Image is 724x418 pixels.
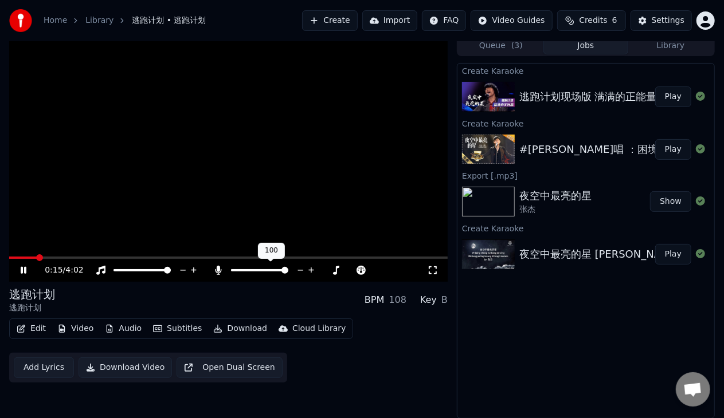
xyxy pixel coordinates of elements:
button: Edit [12,321,50,337]
a: Library [85,15,114,26]
div: Create Karaoke [457,64,714,77]
button: Audio [100,321,146,337]
div: 逃跑计划 [9,286,55,302]
span: Credits [579,15,607,26]
div: BPM [365,293,384,307]
button: Subtitles [148,321,206,337]
button: Show [650,191,691,212]
button: Credits6 [557,10,626,31]
span: 0:15 [45,265,62,276]
button: FAQ [422,10,466,31]
div: Cloud Library [292,323,346,334]
div: 夜空中最亮的星 [519,188,592,204]
button: Library [628,38,713,54]
span: 逃跑计划 • 逃跑计划 [132,15,206,26]
button: Play [655,139,691,160]
button: Open Dual Screen [177,357,283,378]
button: Settings [631,10,692,31]
div: 100 [258,243,285,259]
div: Open chat [676,372,710,407]
a: Home [44,15,67,26]
button: Import [362,10,417,31]
button: Jobs [543,38,628,54]
button: Download [209,321,272,337]
span: ( 3 ) [511,40,523,52]
nav: breadcrumb [44,15,206,26]
div: 逃跑计划 [9,302,55,314]
button: Download Video [79,357,172,378]
div: Create Karaoke [457,116,714,130]
span: 6 [612,15,617,26]
button: Play [655,244,691,265]
img: youka [9,9,32,32]
div: Create Karaoke [457,221,714,235]
div: B [441,293,448,307]
button: Create [302,10,358,31]
button: Play [655,86,691,107]
div: Export [.mp3] [457,168,714,182]
div: Settings [652,15,684,26]
button: Queue [459,38,543,54]
button: Video [53,321,98,337]
div: 张杰 [519,204,592,215]
div: 108 [389,293,406,307]
button: Add Lyrics [14,357,74,378]
div: Key [420,293,437,307]
div: / [45,265,72,276]
span: 4:02 [65,265,83,276]
button: Video Guides [471,10,552,31]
